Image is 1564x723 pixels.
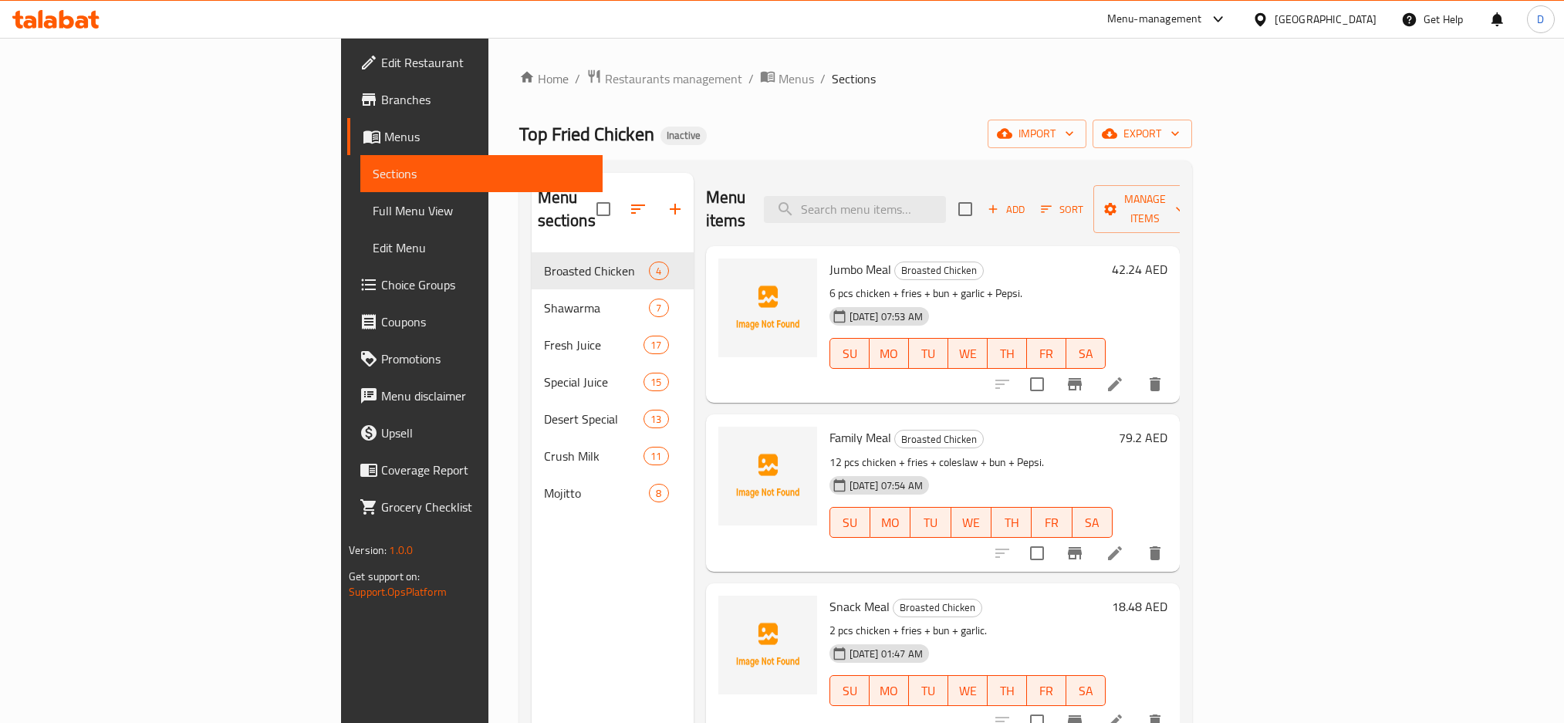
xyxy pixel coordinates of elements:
span: Broasted Chicken [544,262,650,280]
span: FR [1033,680,1060,702]
span: Menus [779,69,814,88]
span: FR [1038,512,1066,534]
button: MO [870,338,909,369]
button: FR [1027,338,1066,369]
span: 13 [644,412,667,427]
span: SU [836,512,864,534]
div: items [644,373,668,391]
span: Crush Milk [544,447,644,465]
span: 1.0.0 [389,540,413,560]
span: Sort items [1031,198,1093,221]
span: Upsell [381,424,590,442]
span: Desert Special [544,410,644,428]
p: 2 pcs chicken + fries + bun + garlic. [829,621,1106,640]
div: Special Juice15 [532,363,694,400]
a: Edit Menu [360,229,603,266]
span: 17 [644,338,667,353]
span: FR [1033,343,1060,365]
span: MO [877,512,904,534]
span: Select section [949,193,981,225]
span: Select to update [1021,537,1053,569]
button: Branch-specific-item [1056,366,1093,403]
span: Broasted Chicken [895,262,983,279]
span: Branches [381,90,590,109]
span: Special Juice [544,373,644,391]
p: 12 pcs chicken + fries + coleslaw + bun + Pepsi. [829,453,1113,472]
span: 15 [644,375,667,390]
span: Menus [384,127,590,146]
span: MO [876,343,903,365]
button: SA [1066,338,1106,369]
span: SU [836,343,863,365]
span: Inactive [660,129,707,142]
span: SA [1073,680,1100,702]
a: Coupons [347,303,603,340]
span: Sort sections [620,191,657,228]
div: Fresh Juice17 [532,326,694,363]
span: MO [876,680,903,702]
button: Sort [1037,198,1087,221]
h6: 79.2 AED [1119,427,1167,448]
div: items [649,484,668,502]
span: Get support on: [349,566,420,586]
span: Edit Menu [373,238,590,257]
button: SU [829,507,870,538]
span: 8 [650,486,667,501]
button: MO [870,507,910,538]
a: Upsell [347,414,603,451]
div: Menu-management [1107,10,1202,29]
button: MO [870,675,909,706]
span: SA [1079,512,1106,534]
button: SU [829,675,870,706]
button: WE [951,507,991,538]
span: Choice Groups [381,275,590,294]
span: Select to update [1021,368,1053,400]
li: / [820,69,826,88]
div: Broasted Chicken [893,599,982,617]
a: Edit menu item [1106,375,1124,394]
span: Add [985,201,1027,218]
span: SA [1073,343,1100,365]
a: Full Menu View [360,192,603,229]
span: Fresh Juice [544,336,644,354]
a: Menu disclaimer [347,377,603,414]
button: WE [948,675,988,706]
span: TH [994,343,1021,365]
div: items [644,447,668,465]
a: Branches [347,81,603,118]
div: items [649,299,668,317]
span: TU [917,512,944,534]
span: Broasted Chicken [893,599,981,617]
span: TH [994,680,1021,702]
a: Coverage Report [347,451,603,488]
a: Support.OpsPlatform [349,582,447,602]
span: Manage items [1106,190,1184,228]
img: Snack Meal [718,596,817,694]
button: TH [988,675,1027,706]
span: Promotions [381,350,590,368]
button: export [1093,120,1192,148]
span: TH [998,512,1025,534]
span: export [1105,124,1180,144]
span: Jumbo Meal [829,258,891,281]
div: Broasted Chicken4 [532,252,694,289]
span: Sections [832,69,876,88]
span: Sections [373,164,590,183]
button: TU [909,675,948,706]
img: Family Meal [718,427,817,525]
a: Grocery Checklist [347,488,603,525]
button: SA [1073,507,1113,538]
button: Add section [657,191,694,228]
li: / [748,69,754,88]
a: Edit menu item [1106,544,1124,563]
a: Sections [360,155,603,192]
span: SU [836,680,863,702]
button: FR [1032,507,1072,538]
button: SU [829,338,870,369]
span: [DATE] 07:53 AM [843,309,929,324]
a: Promotions [347,340,603,377]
